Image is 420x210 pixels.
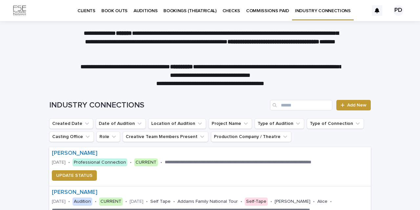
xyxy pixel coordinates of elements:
[146,199,148,204] p: •
[52,150,97,157] a: [PERSON_NAME]
[134,158,158,167] div: CURRENT
[270,199,272,204] p: •
[313,199,315,204] p: •
[336,100,371,110] a: Add New
[150,199,171,204] p: Self Tape
[96,118,146,129] button: Date of Audition
[52,160,66,165] p: [DATE]
[317,199,327,204] p: Alice
[270,100,332,110] input: Search
[52,199,66,204] p: [DATE]
[209,118,252,129] button: Project Name
[68,199,70,204] p: •
[123,131,208,142] button: Creative Team Members Present
[49,101,267,110] h1: INDUSTRY CONNECTIONS
[95,199,96,204] p: •
[130,160,132,165] p: •
[99,198,123,206] div: CURRENT
[330,199,332,204] p: •
[73,198,92,206] div: Audition
[241,199,242,204] p: •
[255,118,304,129] button: Type of Audition
[275,199,310,204] p: [PERSON_NAME]
[73,158,127,167] div: Professional Connection
[178,199,238,204] p: Addams Family National Tour
[130,199,143,204] p: [DATE]
[13,4,26,17] img: Km9EesSdRbS9ajqhBzyo
[125,199,127,204] p: •
[245,198,268,206] div: Self-Tape
[211,131,291,142] button: Production Company / Theatre
[148,118,206,129] button: Location of Audition
[393,5,404,16] div: PD
[173,199,175,204] p: •
[68,160,70,165] p: •
[160,160,162,165] p: •
[49,118,93,129] button: Created Date
[96,131,120,142] button: Role
[347,103,367,107] span: Add New
[49,131,94,142] button: Casting Office
[56,172,93,179] span: UPDATE STATUS
[52,189,97,196] a: [PERSON_NAME]
[52,170,97,181] button: UPDATE STATUS
[307,118,364,129] button: Type of Connection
